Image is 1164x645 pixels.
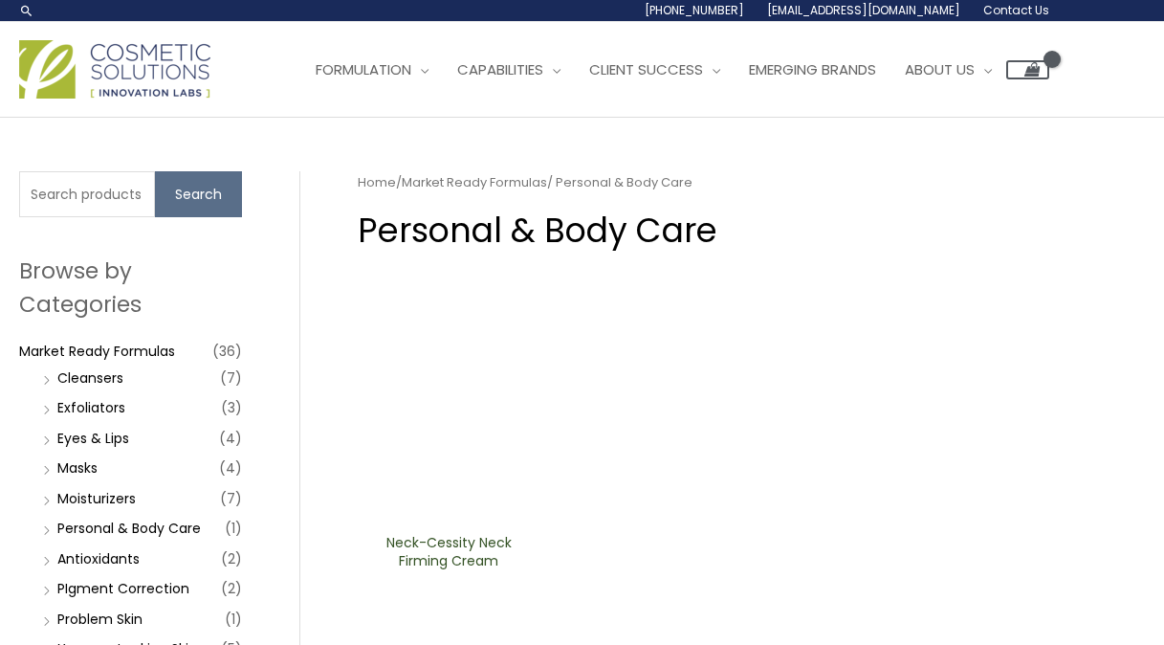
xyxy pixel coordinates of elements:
[287,41,1049,99] nav: Site Navigation
[890,41,1006,99] a: About Us
[57,610,143,629] a: Problem Skin
[983,2,1049,18] span: Contact Us
[19,171,155,217] input: Search products…
[19,342,175,361] a: Market Ready Formulas
[589,59,703,79] span: Client Success
[57,489,136,508] a: Moisturizers
[358,173,396,191] a: Home
[1006,60,1049,79] a: View Shopping Cart, empty
[219,425,242,452] span: (4)
[221,575,242,602] span: (2)
[575,41,735,99] a: Client Success
[57,549,140,568] a: Antioxidants
[402,173,547,191] a: Market Ready Formulas
[220,365,242,391] span: (7)
[57,579,189,598] a: PIgment Correction
[443,41,575,99] a: Capabilities
[220,485,242,512] span: (7)
[905,59,975,79] span: About Us
[374,534,524,577] a: Neck-Cessity Neck Firming Cream
[457,59,543,79] span: Capabilities
[225,515,242,542] span: (1)
[221,545,242,572] span: (2)
[645,2,744,18] span: [PHONE_NUMBER]
[767,2,960,18] span: [EMAIL_ADDRESS][DOMAIN_NAME]
[374,534,524,570] h2: Neck-Cessity Neck Firming Cream
[316,59,411,79] span: Formulation
[221,394,242,421] span: (3)
[19,255,242,320] h2: Browse by Categories
[19,40,210,99] img: Cosmetic Solutions Logo
[358,171,1144,194] nav: Breadcrumb
[57,368,123,388] a: Cleansers
[735,41,890,99] a: Emerging Brands
[225,606,242,633] span: (1)
[301,41,443,99] a: Formulation
[57,519,201,538] a: Personal & Body Care
[57,398,125,417] a: Exfoliators
[212,338,242,365] span: (36)
[155,171,242,217] button: Search
[749,59,876,79] span: Emerging Brands
[358,287,539,523] img: Neck-Cessity Neck Firming Cream
[219,455,242,481] span: (4)
[358,207,1144,254] h1: Personal & Body Care
[57,458,98,478] a: Masks
[57,429,129,448] a: Eyes & Lips
[19,3,34,18] a: Search icon link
